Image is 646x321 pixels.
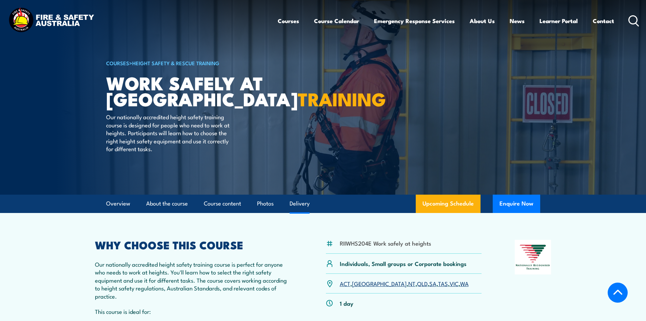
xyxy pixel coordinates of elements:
a: SA [429,279,436,287]
a: Learner Portal [540,12,578,30]
p: This course is ideal for: [95,307,293,315]
a: Delivery [290,195,310,213]
a: NT [408,279,415,287]
strong: TRAINING [298,84,386,112]
a: News [510,12,525,30]
a: QLD [417,279,428,287]
a: VIC [450,279,458,287]
a: Emergency Response Services [374,12,455,30]
a: Courses [278,12,299,30]
a: Upcoming Schedule [416,195,481,213]
h1: Work Safely at [GEOGRAPHIC_DATA] [106,75,274,106]
a: Contact [593,12,614,30]
a: Course content [204,195,241,213]
p: Individuals, Small groups or Corporate bookings [340,260,467,267]
a: TAS [438,279,448,287]
p: Our nationally accredited height safety training course is perfect for anyone who needs to work a... [95,260,293,300]
h6: > [106,59,274,67]
p: , , , , , , , [340,280,469,287]
p: Our nationally accredited height safety training course is designed for people who need to work a... [106,113,230,153]
a: About Us [470,12,495,30]
p: 1 day [340,299,353,307]
a: Course Calendar [314,12,359,30]
a: Overview [106,195,130,213]
a: Photos [257,195,274,213]
button: Enquire Now [493,195,540,213]
h2: WHY CHOOSE THIS COURSE [95,240,293,249]
li: RIIWHS204E Work safely at heights [340,239,431,247]
a: Height Safety & Rescue Training [132,59,219,67]
a: About the course [146,195,188,213]
a: WA [460,279,469,287]
a: COURSES [106,59,129,67]
img: Nationally Recognised Training logo. [515,240,551,274]
a: [GEOGRAPHIC_DATA] [352,279,407,287]
a: ACT [340,279,350,287]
